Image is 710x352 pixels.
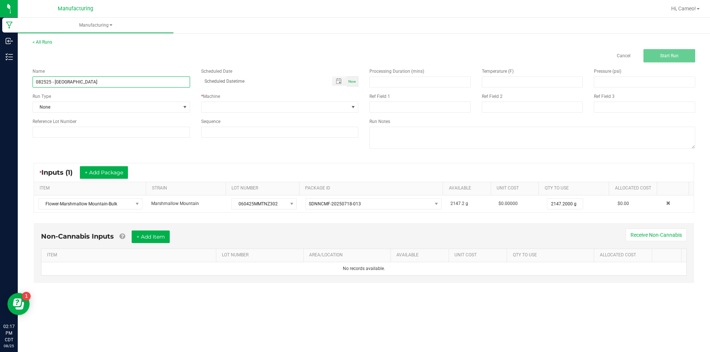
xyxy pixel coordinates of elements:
[33,93,51,100] span: Run Type
[151,201,199,206] span: Marshmallow Mountain
[369,119,390,124] span: Run Notes
[3,323,14,343] p: 02:17 PM CDT
[3,343,14,349] p: 08/25
[369,94,390,99] span: Ref Field 1
[450,201,464,206] span: 2147.2
[615,185,654,191] a: Allocated CostSortable
[482,69,514,74] span: Temperature (F)
[348,79,356,83] span: Now
[594,94,615,99] span: Ref Field 3
[6,21,13,29] inline-svg: Manufacturing
[18,18,173,33] a: Manufacturing
[498,201,518,206] span: $0.00000
[309,201,361,206] span: SDNNCMF-20250718-013
[643,49,695,62] button: Start Run
[38,198,142,209] span: NO DATA FOUND
[600,252,649,258] a: Allocated CostSortable
[626,229,687,241] button: Receive Non-Cannabis
[497,185,536,191] a: Unit CostSortable
[7,293,30,315] iframe: Resource center
[40,185,143,191] a: ITEMSortable
[466,201,468,206] span: g
[22,292,31,301] iframe: Resource center unread badge
[671,6,696,11] span: Hi, Cameo!
[39,199,133,209] span: Flower-Marshmallow Mountain-Bulk
[33,69,45,74] span: Name
[232,199,287,209] span: 060425MMTNZ302
[201,69,232,74] span: Scheduled Date
[231,185,296,191] a: LOT NUMBERSortable
[80,166,128,179] button: + Add Package
[618,201,629,206] span: $0.00
[41,168,80,177] span: Inputs (1)
[119,232,125,240] a: Add Non-Cannabis items that were also consumed in the run (e.g. gloves and packaging); Also add N...
[454,252,504,258] a: Unit CostSortable
[33,40,52,45] a: < All Runs
[201,76,325,86] input: Scheduled Datetime
[660,53,679,58] span: Start Run
[41,232,114,240] span: Non-Cannabis Inputs
[6,53,13,61] inline-svg: Inventory
[6,37,13,45] inline-svg: Inbound
[513,252,591,258] a: QTY TO USESortable
[18,22,173,28] span: Manufacturing
[152,185,223,191] a: STRAINSortable
[545,185,606,191] a: QTY TO USESortable
[33,119,77,124] span: Reference Lot Number
[658,252,679,258] a: Sortable
[482,94,503,99] span: Ref Field 2
[33,102,180,112] span: None
[47,252,213,258] a: ITEMSortable
[201,119,220,124] span: Sequence
[58,6,93,12] span: Manufacturing
[396,252,446,258] a: AVAILABLESortable
[369,69,424,74] span: Processing Duration (mins)
[309,252,388,258] a: AREA/LOCATIONSortable
[663,185,686,191] a: Sortable
[617,53,630,59] a: Cancel
[132,230,170,243] button: + Add Item
[305,185,440,191] a: PACKAGE IDSortable
[41,262,686,275] td: No records available.
[449,185,488,191] a: AVAILABLESortable
[594,69,621,74] span: Pressure (psi)
[222,252,300,258] a: LOT NUMBERSortable
[332,76,346,86] span: Toggle popup
[203,94,220,99] span: Machine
